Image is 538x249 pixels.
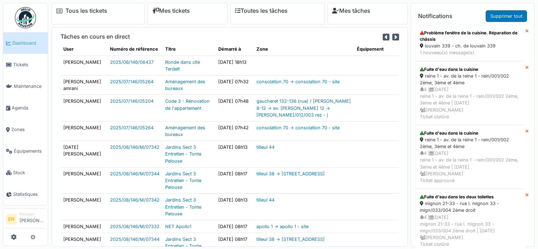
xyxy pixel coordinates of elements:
span: Statistiques [13,191,45,198]
span: Tickets [13,61,45,68]
th: Numéro de référence [107,43,162,56]
td: [PERSON_NAME] [60,220,107,233]
a: Statistiques [3,183,48,205]
h6: Tâches en cours en direct [60,33,130,40]
td: [DATE] 08h17 [215,220,254,233]
a: Tous les tickets [65,7,107,14]
a: Maintenance [3,75,48,97]
span: translation missing: fr.shared.user [63,46,74,52]
a: Jardins Sect 3 Entretien - Tonte Pelouse [165,197,201,216]
td: [DATE] 08h17 [215,167,254,194]
a: Jardins Sect 3 Entretien - Tonte Pelouse [165,171,201,190]
a: Problème fenêtre de la cuisine. Réparation de châssis louvain 339 - ch. de louvain 339 1 nouveau(... [415,25,525,61]
td: [PERSON_NAME] [60,121,107,141]
span: Dashboard [12,40,45,46]
a: 2025/07/146/05204 [110,98,154,104]
a: Mes tickets [152,7,190,14]
a: Fuite d'eau dans la cuisine reine 1 - av. de la reine 1 - rein/001/002 2ème, 3ème et 4ème 4 |[DAT... [415,125,525,189]
div: 1 nouveau(x) message(s) [420,49,521,56]
a: 2025/08/146/M/07342 [110,145,160,150]
a: NET Apollo1 [165,224,191,229]
div: reine 1 - av. de la reine 1 - rein/001/002 2ème, 3ème et 4ème [420,136,521,150]
a: 2025/08/146/M/07344 [110,237,160,242]
a: Aménagement des bureaux [165,125,205,137]
a: Zones [3,119,48,140]
a: tilleul 44 [256,197,274,203]
a: Aménagement des bureaux [165,79,205,91]
th: Équipement [354,43,399,56]
a: Toutes les tâches [235,7,288,14]
div: Fuite d'eau dans la cuisine [420,66,521,73]
div: Manager [19,211,45,217]
td: [DATE] 08h13 [215,194,254,220]
td: [PERSON_NAME] [60,194,107,220]
td: [DATE] 07h42 [215,121,254,141]
th: Démarré à [215,43,254,56]
a: consolation 70 -> consolation 70 - site [256,125,340,130]
div: 4 | [DATE] mignon 21-33 - rue l. mignon 33 - mign/033/004 2ème droit | [DATE] [PERSON_NAME] Ticke... [420,214,521,248]
a: Stock [3,162,48,183]
div: 4 | [DATE] reine 1 - av. de la reine 1 - rein/001/002 2ème, 3ème et 4ème | [DATE] [PERSON_NAME] T... [420,150,521,184]
a: 2025/08/146/06437 [110,60,154,65]
div: Fuite d'eau dans la cuisine [420,130,521,136]
a: 2025/07/146/05264 [110,79,154,84]
a: Supprimer tout [486,10,527,22]
a: 2025/07/146/05264 [110,125,154,130]
span: Équipements [14,148,45,154]
div: Fuite d'eau dans les deux toilettes [420,194,521,200]
div: mignon 21-33 - rue l. mignon 33 - mign/033/004 2ème droit [420,200,521,214]
a: Code 3 - Rénovation de l'appartement [165,98,210,111]
a: Jardins Sect 3 Entretien - Tonte Pelouse [165,145,201,163]
a: consolation 70 -> consolation 70 - site [256,79,340,84]
td: [PERSON_NAME] [60,167,107,194]
div: 4 | [DATE] reine 1 - av. de la reine 1 - rein/001/002 2ème, 3ème et 4ème | [DATE] [PERSON_NAME] T... [420,86,521,120]
span: Agenda [12,104,45,111]
span: Maintenance [14,83,45,90]
td: [DATE][PERSON_NAME] [60,141,107,168]
a: Fuite d'eau dans la cuisine reine 1 - av. de la reine 1 - rein/001/002 2ème, 3ème et 4ème 4 |[DAT... [415,61,525,125]
a: Agenda [3,97,48,119]
a: Mes tâches [332,7,370,14]
td: [PERSON_NAME] amrani [60,75,107,95]
a: 2025/08/146/M/07342 [110,197,160,203]
a: Tickets [3,54,48,75]
a: Équipements [3,140,48,162]
a: tilleul 38 -> [STREET_ADDRESS] [256,237,325,242]
a: tilleul 38 -> [STREET_ADDRESS] [256,171,325,176]
a: EN Manager[PERSON_NAME] [6,211,45,228]
li: EN [6,214,17,225]
td: [PERSON_NAME] [60,95,107,121]
a: tilleul 44 [256,145,274,150]
td: [DATE] 07h32 [215,75,254,95]
a: Ronde dans cité Terdelt [165,60,200,72]
div: reine 1 - av. de la reine 1 - rein/001/002 2ème, 3ème et 4ème [420,73,521,86]
a: gaucheret 132-136 (rue) / [PERSON_NAME] 8-12 -> av. [PERSON_NAME] 12 -> [PERSON_NAME]/012/003 rez... [256,98,351,117]
th: Titre [162,43,215,56]
div: louvain 339 - ch. de louvain 339 [420,43,521,49]
a: 2025/08/146/M/07344 [110,171,160,176]
td: [DATE] 08h13 [215,141,254,168]
div: Problème fenêtre de la cuisine. Réparation de châssis [420,30,521,43]
td: [DATE] 07h48 [215,95,254,121]
td: [PERSON_NAME] [60,56,107,75]
h6: Notifications [418,13,452,19]
td: [DATE] 18h13 [215,56,254,75]
li: [PERSON_NAME] [19,211,45,227]
th: Zone [254,43,354,56]
span: Stock [13,169,45,176]
a: apollo 1 -> apollo 1 - site [256,224,308,229]
span: Zones [11,126,45,133]
img: Badge_color-CXgf-gQk.svg [15,7,36,28]
a: 2025/08/146/M/07332 [110,224,160,229]
a: Dashboard [3,32,48,54]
